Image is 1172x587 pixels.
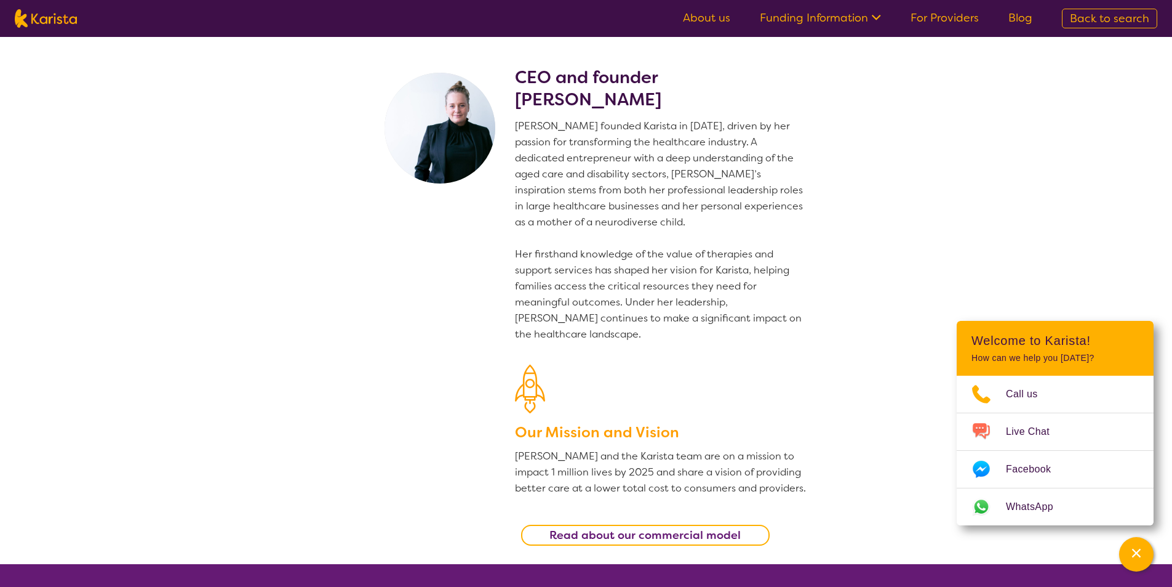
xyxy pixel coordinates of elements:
[1070,11,1149,26] span: Back to search
[957,376,1154,525] ul: Choose channel
[911,10,979,25] a: For Providers
[1006,498,1068,516] span: WhatsApp
[1006,385,1053,403] span: Call us
[15,9,77,28] img: Karista logo
[515,365,545,413] img: Our Mission
[1006,460,1066,479] span: Facebook
[515,67,808,111] h2: CEO and founder [PERSON_NAME]
[1008,10,1032,25] a: Blog
[957,321,1154,525] div: Channel Menu
[683,10,730,25] a: About us
[1006,423,1064,441] span: Live Chat
[1062,9,1157,28] a: Back to search
[515,118,808,342] p: [PERSON_NAME] founded Karista in [DATE], driven by her passion for transforming the healthcare in...
[1119,537,1154,572] button: Channel Menu
[760,10,881,25] a: Funding Information
[957,488,1154,525] a: Web link opens in a new tab.
[971,353,1139,363] p: How can we help you [DATE]?
[515,448,808,496] p: [PERSON_NAME] and the Karista team are on a mission to impact 1 million lives by 2025 and share a...
[515,421,808,443] h3: Our Mission and Vision
[971,333,1139,348] h2: Welcome to Karista!
[549,528,741,543] b: Read about our commercial model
